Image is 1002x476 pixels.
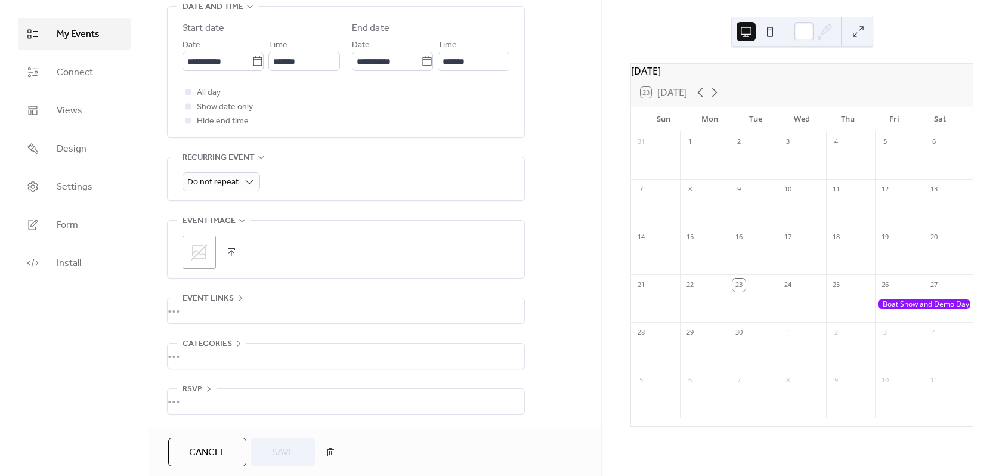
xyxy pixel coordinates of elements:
div: 3 [879,326,892,339]
div: Tue [733,107,779,131]
div: 22 [684,279,697,292]
a: Install [18,247,131,279]
div: 29 [684,326,697,339]
div: 2 [732,135,746,149]
div: 11 [830,183,843,196]
div: 18 [830,231,843,244]
span: Views [57,104,82,118]
div: 7 [732,374,746,387]
div: 9 [830,374,843,387]
div: 9 [732,183,746,196]
div: 16 [732,231,746,244]
span: Time [438,38,457,52]
div: 23 [732,279,746,292]
div: 13 [927,183,941,196]
a: My Events [18,18,131,50]
div: 5 [879,135,892,149]
div: ••• [168,344,524,369]
div: 4 [927,326,941,339]
span: My Events [57,27,100,42]
span: Event links [183,292,234,306]
div: 6 [684,374,697,387]
div: 25 [830,279,843,292]
a: Settings [18,171,131,203]
div: Fri [871,107,917,131]
div: Thu [825,107,871,131]
div: ••• [168,298,524,323]
span: Install [57,256,81,271]
div: Start date [183,21,224,36]
span: Recurring event [183,151,255,165]
span: Form [57,218,78,233]
div: End date [352,21,389,36]
div: 14 [635,231,648,244]
div: 4 [830,135,843,149]
div: 7 [635,183,648,196]
div: 10 [879,374,892,387]
span: Cancel [189,446,225,460]
div: 5 [635,374,648,387]
div: ; [183,236,216,269]
span: Event image [183,214,236,228]
a: Design [18,132,131,165]
button: Cancel [168,438,246,466]
span: All day [197,86,221,100]
div: Wed [779,107,825,131]
a: Connect [18,56,131,88]
div: 20 [927,231,941,244]
span: Categories [183,337,232,351]
span: Date [352,38,370,52]
div: [DATE] [631,64,973,78]
div: 11 [927,374,941,387]
a: Form [18,209,131,241]
div: 1 [781,326,794,339]
div: 24 [781,279,794,292]
div: 8 [684,183,697,196]
span: Date [183,38,200,52]
span: Do not repeat [187,174,239,190]
span: Time [268,38,287,52]
span: Hide end time [197,115,249,129]
div: 3 [781,135,794,149]
div: 27 [927,279,941,292]
div: 10 [781,183,794,196]
div: 2 [830,326,843,339]
div: 26 [879,279,892,292]
div: ••• [168,389,524,414]
div: Mon [686,107,732,131]
div: Boat Show and Demo Day [875,299,973,310]
div: 17 [781,231,794,244]
div: 31 [635,135,648,149]
div: Sun [641,107,686,131]
span: Design [57,142,86,156]
div: 6 [927,135,941,149]
div: 1 [684,135,697,149]
span: Connect [57,66,93,80]
div: 21 [635,279,648,292]
span: RSVP [183,382,202,397]
div: 19 [879,231,892,244]
a: Views [18,94,131,126]
div: 15 [684,231,697,244]
div: Sat [917,107,963,131]
span: Settings [57,180,92,194]
div: 28 [635,326,648,339]
div: 8 [781,374,794,387]
div: 30 [732,326,746,339]
span: Show date only [197,100,253,115]
div: 12 [879,183,892,196]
